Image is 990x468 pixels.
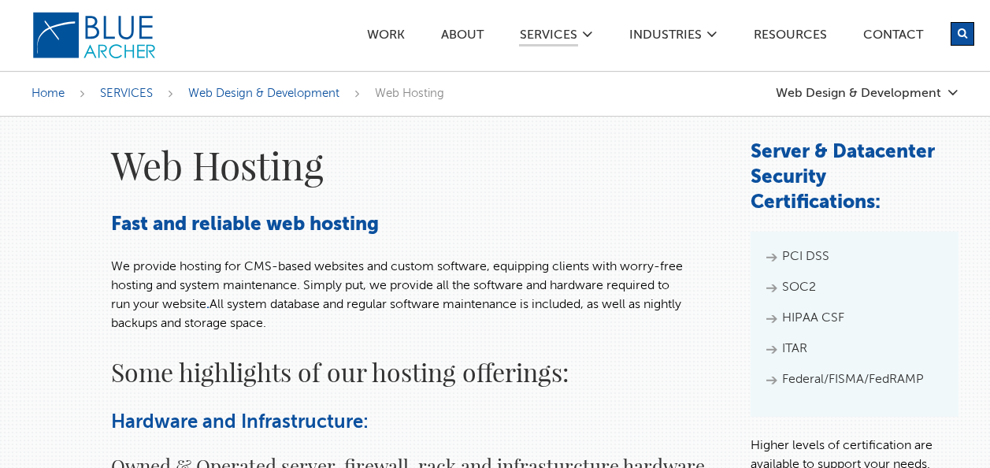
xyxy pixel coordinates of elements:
[206,299,209,311] a: .
[375,87,444,99] span: Web Hosting
[766,370,943,389] li: Federal/FISMA/FedRAMP
[32,11,158,60] img: Blue Archer Logo
[32,87,65,99] a: Home
[440,29,484,46] a: ABOUT
[862,29,924,46] a: Contact
[766,309,943,328] li: HIPAA CSF
[766,278,943,297] li: SOC2
[628,29,703,46] a: Industries
[766,340,943,358] li: ITAR
[100,87,153,99] a: SERVICES
[366,29,406,46] a: Work
[188,87,339,99] a: Web Design & Development
[751,140,958,216] h3: Server & Datacenter Security Certifications:
[776,87,958,100] a: Web Design & Development
[111,413,369,432] strong: Hardware and Infrastructure:
[111,140,718,189] h1: Web Hosting
[111,353,718,391] h2: Some highlights of our hosting offerings:
[111,258,718,333] p: We provide hosting for CMS-based websites and custom software, equipping clients with worry-free ...
[519,29,578,46] a: SERVICES
[766,247,943,266] li: PCI DSS
[753,29,828,46] a: Resources
[111,213,718,238] h3: Fast and reliable web hosting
